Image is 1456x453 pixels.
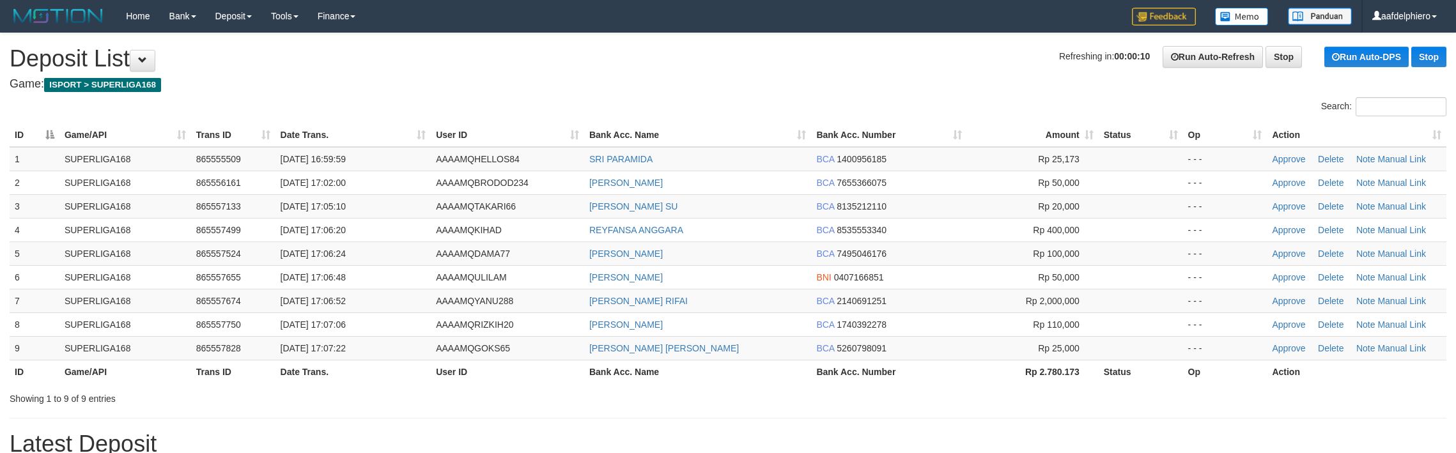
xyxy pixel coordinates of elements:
span: 865557655 [196,272,241,282]
span: BCA [816,249,834,259]
td: 4 [10,218,59,242]
a: [PERSON_NAME] RIFAI [589,296,688,306]
span: AAAAMQDAMA77 [436,249,510,259]
th: Game/API [59,360,191,383]
th: Bank Acc. Number [811,360,967,383]
td: SUPERLIGA168 [59,336,191,360]
a: [PERSON_NAME] [589,178,663,188]
a: SRI PARAMIDA [589,154,653,164]
span: AAAAMQTAKARI66 [436,201,516,211]
span: Rp 25,000 [1038,343,1080,353]
th: Op [1183,360,1267,383]
span: BCA [816,296,834,306]
a: Approve [1272,343,1305,353]
span: Copy 0407166851 to clipboard [834,272,884,282]
a: Approve [1272,154,1305,164]
a: Approve [1272,201,1305,211]
td: 2 [10,171,59,194]
h4: Game: [10,78,1446,91]
span: [DATE] 17:06:48 [281,272,346,282]
a: [PERSON_NAME] SU [589,201,678,211]
th: Date Trans.: activate to sort column ascending [275,123,431,147]
a: Approve [1272,319,1305,330]
span: 865557674 [196,296,241,306]
span: AAAAMQYANU288 [436,296,513,306]
span: BCA [816,178,834,188]
h1: Deposit List [10,46,1446,72]
td: 6 [10,265,59,289]
td: - - - [1183,336,1267,360]
td: SUPERLIGA168 [59,312,191,336]
a: Manual Link [1377,272,1426,282]
td: - - - [1183,242,1267,265]
a: Manual Link [1377,296,1426,306]
th: Bank Acc. Name: activate to sort column ascending [584,123,811,147]
input: Search: [1356,97,1446,116]
a: Manual Link [1377,154,1426,164]
a: Manual Link [1377,319,1426,330]
td: 3 [10,194,59,218]
a: Note [1356,225,1375,235]
td: - - - [1183,171,1267,194]
img: Button%20Memo.svg [1215,8,1269,26]
a: Approve [1272,178,1305,188]
a: Note [1356,343,1375,353]
a: [PERSON_NAME] [589,319,663,330]
span: Rp 25,173 [1038,154,1080,164]
span: Refreshing in: [1059,51,1150,61]
td: SUPERLIGA168 [59,265,191,289]
th: Status [1099,360,1183,383]
span: Copy 1740392278 to clipboard [837,319,887,330]
span: BNI [816,272,831,282]
a: Note [1356,296,1375,306]
a: Note [1356,249,1375,259]
th: Action: activate to sort column ascending [1267,123,1446,147]
span: Copy 8535553340 to clipboard [837,225,887,235]
a: Approve [1272,249,1305,259]
td: 9 [10,336,59,360]
th: Trans ID [191,360,275,383]
a: Note [1356,178,1375,188]
span: Copy 8135212110 to clipboard [837,201,887,211]
span: Copy 5260798091 to clipboard [837,343,887,353]
span: AAAAMQHELLOS84 [436,154,520,164]
a: Delete [1318,296,1344,306]
span: Rp 50,000 [1038,272,1080,282]
td: - - - [1183,194,1267,218]
span: 865556161 [196,178,241,188]
td: 7 [10,289,59,312]
td: - - - [1183,312,1267,336]
td: - - - [1183,218,1267,242]
div: Showing 1 to 9 of 9 entries [10,387,597,405]
a: [PERSON_NAME] [589,272,663,282]
span: Copy 7495046176 to clipboard [837,249,887,259]
span: BCA [816,154,834,164]
span: AAAAMQKIHAD [436,225,502,235]
th: Trans ID: activate to sort column ascending [191,123,275,147]
img: MOTION_logo.png [10,6,107,26]
a: [PERSON_NAME] [589,249,663,259]
a: Delete [1318,343,1344,353]
td: 8 [10,312,59,336]
span: Rp 400,000 [1033,225,1079,235]
a: Note [1356,272,1375,282]
th: Bank Acc. Name [584,360,811,383]
th: Amount: activate to sort column ascending [967,123,1099,147]
span: 865557133 [196,201,241,211]
a: Delete [1318,272,1344,282]
a: Manual Link [1377,178,1426,188]
a: Manual Link [1377,201,1426,211]
a: Note [1356,319,1375,330]
a: Run Auto-DPS [1324,47,1409,67]
span: Copy 2140691251 to clipboard [837,296,887,306]
img: panduan.png [1288,8,1352,25]
span: Rp 100,000 [1033,249,1079,259]
th: Rp 2.780.173 [967,360,1099,383]
span: 865557524 [196,249,241,259]
span: BCA [816,225,834,235]
td: SUPERLIGA168 [59,218,191,242]
strong: 00:00:10 [1114,51,1150,61]
a: Stop [1411,47,1446,67]
a: [PERSON_NAME] [PERSON_NAME] [589,343,739,353]
th: Status: activate to sort column ascending [1099,123,1183,147]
